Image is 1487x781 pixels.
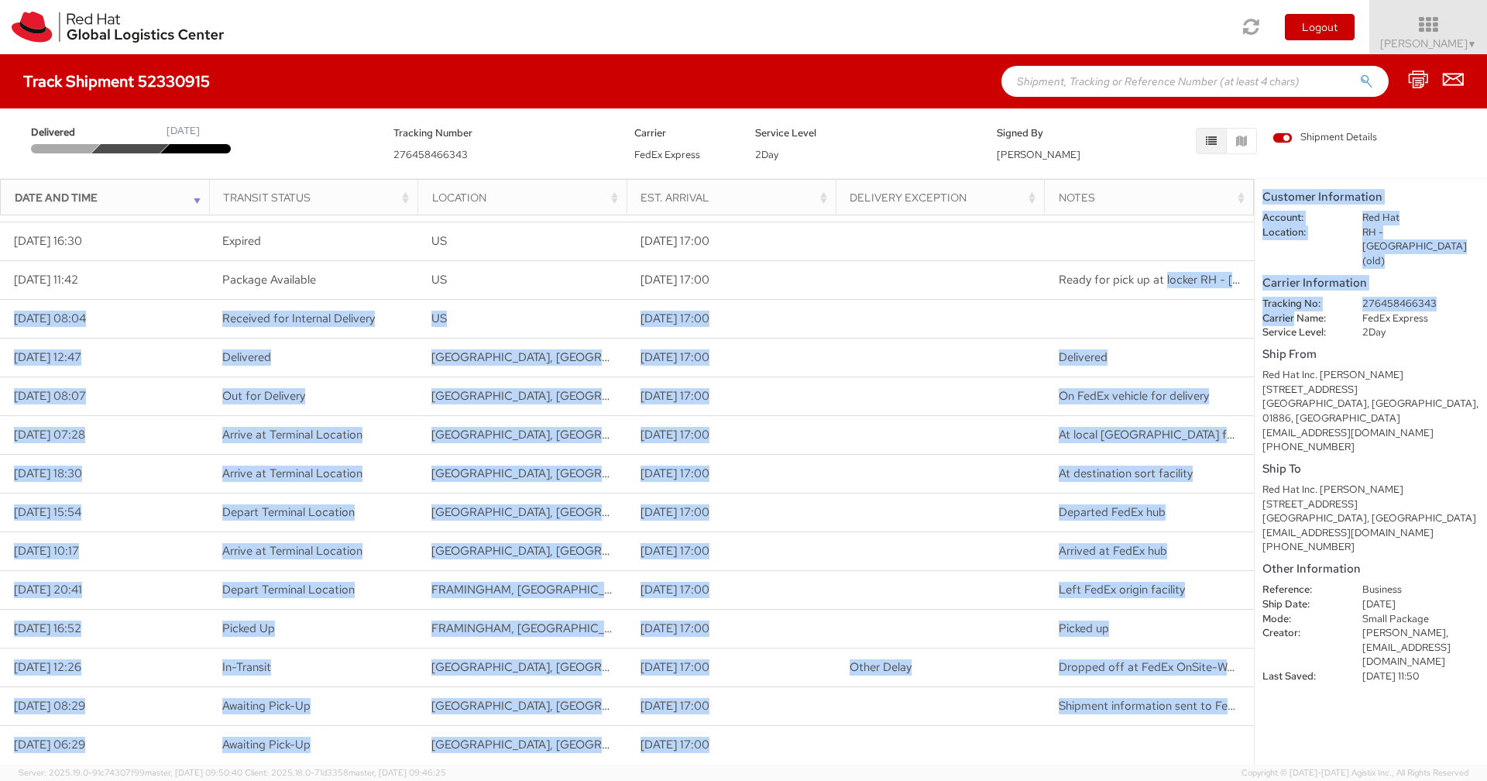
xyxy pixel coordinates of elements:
[850,190,1039,205] div: Delivery Exception
[1285,14,1355,40] button: Logout
[1251,626,1351,641] dt: Creator:
[222,349,271,365] span: Delivered
[431,233,447,249] span: US
[627,609,836,648] td: [DATE] 17:00
[1059,190,1248,205] div: Notes
[1272,130,1377,145] span: Shipment Details
[222,504,355,520] span: Depart Terminal Location
[634,128,732,139] h5: Carrier
[349,767,446,778] span: master, [DATE] 09:46:25
[627,222,836,260] td: [DATE] 17:00
[1262,440,1479,455] div: [PHONE_NUMBER]
[1262,191,1479,204] h5: Customer Information
[997,128,1094,139] h5: Signed By
[1262,397,1479,425] div: [GEOGRAPHIC_DATA], [GEOGRAPHIC_DATA], 01886, [GEOGRAPHIC_DATA]
[755,128,974,139] h5: Service Level
[431,388,799,404] span: RALEIGH, NC, US
[1380,36,1477,50] span: [PERSON_NAME]
[1059,621,1109,636] span: Picked up
[431,698,799,714] span: WESTFORD, MA, US
[431,427,799,442] span: RALEIGH, NC, US
[1251,583,1351,597] dt: Reference:
[222,311,375,326] span: Received for Internal Delivery
[1262,463,1479,476] h5: Ship To
[12,12,224,43] img: rh-logistics-00dfa346123c4ec078e1.svg
[1059,504,1166,520] span: Departed FedEx hub
[431,737,799,752] span: WESTFORD, MA, US
[1241,767,1468,779] span: Copyright © [DATE]-[DATE] Agistix Inc., All Rights Reserved
[627,260,836,299] td: [DATE] 17:00
[245,767,446,778] span: Client: 2025.18.0-71d3358
[222,272,316,287] span: Package Available
[1251,311,1351,326] dt: Carrier Name:
[1262,526,1479,541] div: [EMAIL_ADDRESS][DOMAIN_NAME]
[627,454,836,493] td: [DATE] 17:00
[1059,466,1193,481] span: At destination sort facility
[1272,130,1377,147] label: Shipment Details
[627,686,836,725] td: [DATE] 17:00
[627,299,836,338] td: [DATE] 17:00
[223,190,413,205] div: Transit Status
[1059,388,1209,404] span: On FedEx vehicle for delivery
[627,725,836,764] td: [DATE] 17:00
[1262,426,1479,441] div: [EMAIL_ADDRESS][DOMAIN_NAME]
[15,190,204,205] div: Date and Time
[1262,497,1479,512] div: [STREET_ADDRESS]
[1059,582,1185,597] span: Left FedEx origin facility
[19,767,242,778] span: Server: 2025.19.0-91c74307f99
[222,427,362,442] span: Arrive at Terminal Location
[1251,225,1351,240] dt: Location:
[1059,543,1167,559] span: Arrived at FedEx hub
[222,543,362,559] span: Arrive at Terminal Location
[627,415,836,454] td: [DATE] 17:00
[640,190,830,205] div: Est. Arrival
[1059,349,1108,365] span: Delivered
[222,659,271,675] span: In-Transit
[431,466,799,481] span: RALEIGH, NC, US
[432,190,622,205] div: Location
[431,582,761,597] span: FRAMINGHAM, MA, US
[627,570,836,609] td: [DATE] 17:00
[627,648,836,686] td: [DATE] 17:00
[431,311,447,326] span: US
[431,621,761,636] span: FRAMINGHAM, MA, US
[1262,277,1479,290] h5: Carrier Information
[222,233,261,249] span: Expired
[431,504,799,520] span: MEMPHIS, TN, US
[627,338,836,377] td: [DATE] 17:00
[222,698,311,714] span: Awaiting Pick-Up
[1262,483,1479,497] div: Red Hat Inc. [PERSON_NAME]
[755,148,778,161] span: 2Day
[23,73,210,90] h4: Track Shipment 52330915
[1001,66,1389,97] input: Shipment, Tracking or Reference Number (at least 4 chars)
[627,532,836,570] td: [DATE] 17:00
[1059,427,1256,442] span: At local FedEx facility
[393,148,468,161] span: 276458466343
[222,737,311,752] span: Awaiting Pick-Up
[634,148,700,161] span: FedEx Express
[1251,597,1351,612] dt: Ship Date:
[997,148,1080,161] span: [PERSON_NAME]
[393,128,612,139] h5: Tracking Number
[1262,348,1479,361] h5: Ship From
[1468,38,1477,50] span: ▼
[167,124,200,139] div: [DATE]
[1262,383,1479,397] div: [STREET_ADDRESS]
[1262,368,1479,383] div: Red Hat Inc. [PERSON_NAME]
[627,377,836,415] td: [DATE] 17:00
[1262,563,1479,576] h5: Other Information
[1262,511,1479,526] div: [GEOGRAPHIC_DATA], [GEOGRAPHIC_DATA]
[431,543,799,559] span: MEMPHIS, TN, US
[145,767,242,778] span: master, [DATE] 09:50:40
[222,466,362,481] span: Arrive at Terminal Location
[222,582,355,597] span: Depart Terminal Location
[627,493,836,532] td: [DATE] 17:00
[31,126,98,140] span: Delivered
[1059,272,1414,287] span: Ready for pick up at locker RH - Raleigh (9s200)-05
[431,349,799,365] span: RALEIGH, NC, US
[1251,612,1351,627] dt: Mode:
[1251,297,1351,311] dt: Tracking No:
[850,659,912,675] span: Other Delay
[1251,325,1351,340] dt: Service Level:
[1251,211,1351,225] dt: Account:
